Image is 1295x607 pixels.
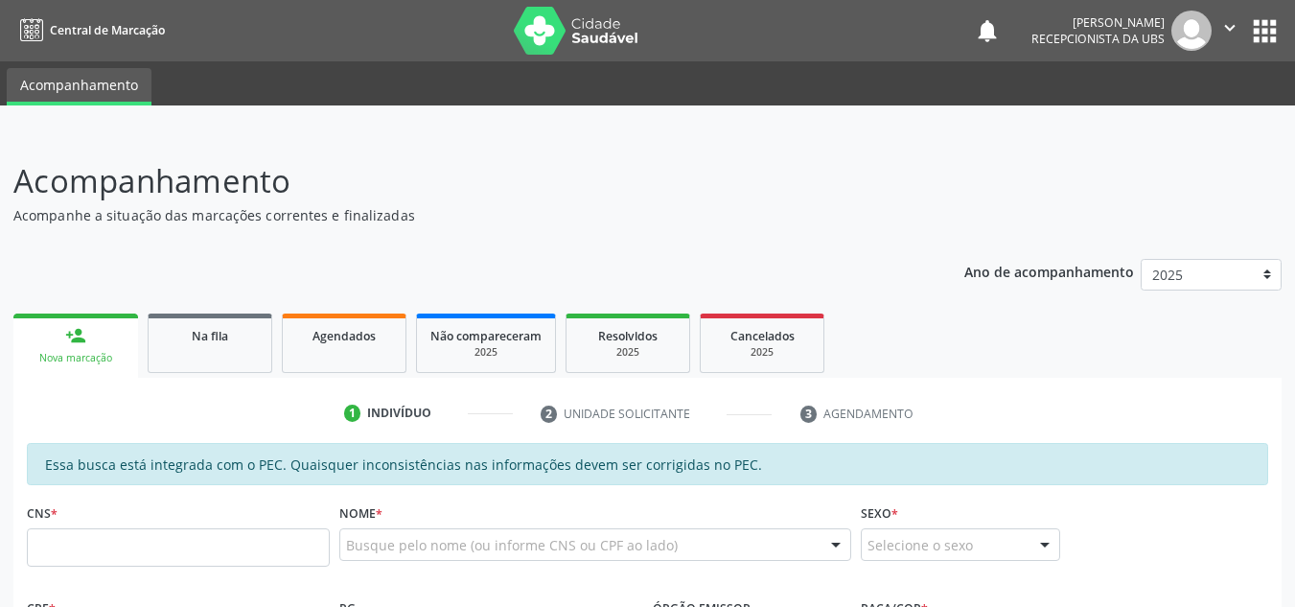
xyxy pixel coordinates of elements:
button: notifications [974,17,1001,44]
a: Central de Marcação [13,14,165,46]
div: person_add [65,325,86,346]
i:  [1219,17,1240,38]
div: 2025 [430,345,542,360]
div: Nova marcação [27,351,125,365]
label: CNS [27,499,58,528]
a: Acompanhamento [7,68,151,105]
button:  [1212,11,1248,51]
div: Indivíduo [367,405,431,422]
span: Resolvidos [598,328,658,344]
div: [PERSON_NAME] [1031,14,1165,31]
span: Não compareceram [430,328,542,344]
p: Ano de acompanhamento [964,259,1134,283]
span: Agendados [312,328,376,344]
div: 1 [344,405,361,422]
div: Essa busca está integrada com o PEC. Quaisquer inconsistências nas informações devem ser corrigid... [27,443,1268,485]
label: Nome [339,499,382,528]
div: 2025 [714,345,810,360]
p: Acompanhamento [13,157,901,205]
span: Cancelados [730,328,795,344]
button: apps [1248,14,1282,48]
label: Sexo [861,499,898,528]
span: Na fila [192,328,228,344]
span: Central de Marcação [50,22,165,38]
span: Busque pelo nome (ou informe CNS ou CPF ao lado) [346,535,678,555]
div: 2025 [580,345,676,360]
span: Recepcionista da UBS [1031,31,1165,47]
span: Selecione o sexo [867,535,973,555]
p: Acompanhe a situação das marcações correntes e finalizadas [13,205,901,225]
img: img [1171,11,1212,51]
